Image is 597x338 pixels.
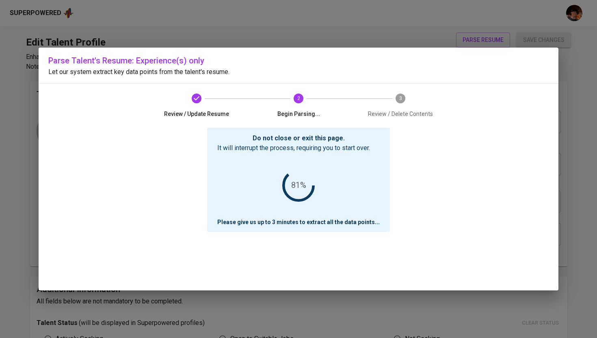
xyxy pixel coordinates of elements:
[399,96,402,101] text: 3
[149,110,244,118] span: Review / Update Resume
[48,54,549,67] h6: Parse Talent's Resume: Experience(s) only
[217,133,380,143] p: Do not close or exit this page.
[48,67,549,77] p: Let our system extract key data points from the talent's resume.
[251,110,346,118] span: Begin Parsing...
[217,218,380,226] p: Please give us up to 3 minutes to extract all the data points ...
[217,143,380,153] p: It will interrupt the process, requiring you to start over.
[297,96,300,101] text: 2
[291,179,306,192] div: 81%
[353,110,448,118] span: Review / Delete Contents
